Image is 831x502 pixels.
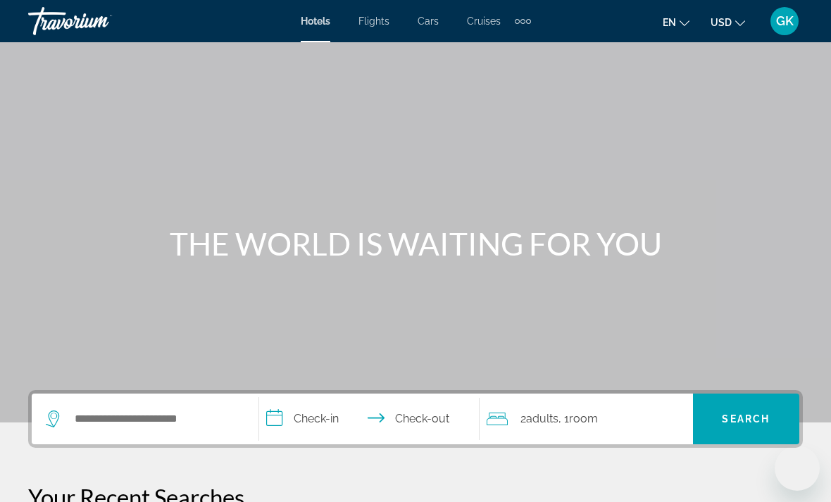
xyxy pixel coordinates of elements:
[569,412,598,425] span: Room
[151,225,680,262] h1: THE WORLD IS WAITING FOR YOU
[722,413,770,425] span: Search
[520,409,558,429] span: 2
[693,394,799,444] button: Search
[526,412,558,425] span: Adults
[259,394,480,444] button: Check in and out dates
[663,12,689,32] button: Change language
[775,446,820,491] iframe: Кнопка запуска окна обмена сообщениями
[515,10,531,32] button: Extra navigation items
[711,12,745,32] button: Change currency
[32,394,799,444] div: Search widget
[558,409,598,429] span: , 1
[301,15,330,27] a: Hotels
[711,17,732,28] span: USD
[418,15,439,27] a: Cars
[358,15,389,27] a: Flights
[766,6,803,36] button: User Menu
[480,394,693,444] button: Travelers: 2 adults, 0 children
[776,14,794,28] span: GK
[467,15,501,27] a: Cruises
[663,17,676,28] span: en
[28,3,169,39] a: Travorium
